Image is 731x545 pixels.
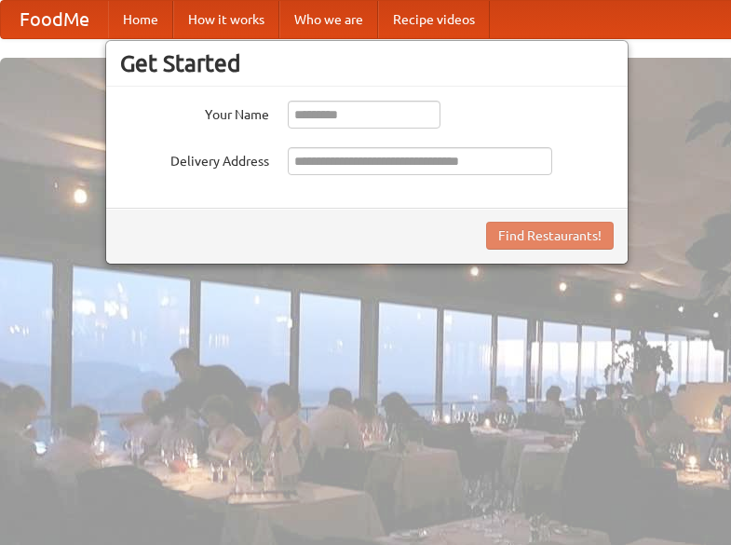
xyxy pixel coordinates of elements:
[108,1,173,38] a: Home
[120,147,269,170] label: Delivery Address
[120,49,614,77] h3: Get Started
[1,1,108,38] a: FoodMe
[486,222,614,250] button: Find Restaurants!
[173,1,279,38] a: How it works
[120,101,269,124] label: Your Name
[378,1,490,38] a: Recipe videos
[279,1,378,38] a: Who we are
